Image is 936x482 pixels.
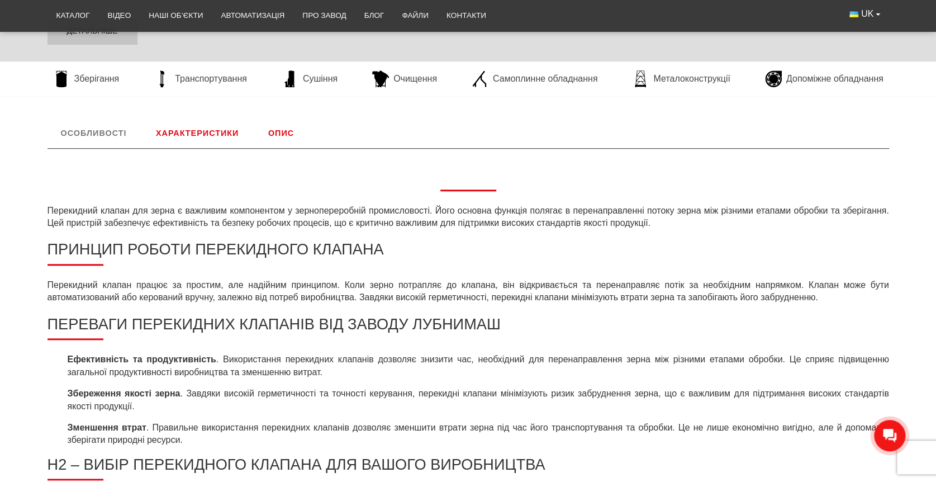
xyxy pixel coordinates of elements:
[493,73,597,85] span: Самоплинне обладнання
[47,240,889,266] h2: Принцип роботи перекидного клапана
[99,3,140,28] a: Відео
[148,70,253,87] a: Транспортування
[47,456,889,481] h2: Н2 – Вибір перекидного клапана для вашого виробництва
[47,205,889,230] p: Перекидний клапан для зерна є важливим компонентом у зернопереробній промисловості. Його основна ...
[861,8,873,20] span: UK
[47,70,125,87] a: Зберігання
[393,73,437,85] span: Очищення
[626,70,735,87] a: Металоконструкції
[255,119,307,148] a: Опис
[276,70,343,87] a: Сушіння
[140,3,212,28] a: Наші об’єкти
[849,11,858,17] img: Українська
[74,73,120,85] span: Зберігання
[466,70,603,87] a: Самоплинне обладнання
[840,3,889,25] button: UK
[47,119,140,148] a: Особливості
[142,119,252,148] a: Характеристики
[68,423,146,432] strong: Зменшення втрат
[47,279,889,304] p: Перекидний клапан працює за простим, але надійним принципом. Коли зерно потрапляє до клапана, він...
[393,3,438,28] a: Файли
[63,388,889,413] li: . Завдяки високій герметичності та точності керування, перекидні клапани мінімізують ризик забруд...
[212,3,293,28] a: Автоматизація
[355,3,393,28] a: Блог
[175,73,247,85] span: Транспортування
[68,389,180,398] strong: Збереження якості зерна
[47,3,99,28] a: Каталог
[63,422,889,447] li: . Правильне використання перекидних клапанів дозволяє зменшити втрати зерна під час його транспор...
[759,70,889,87] a: Допоміжне обладнання
[63,353,889,379] li: . Використання перекидних клапанів дозволяє знизити час, необхідний для перенаправлення зерна між...
[47,315,889,341] h2: Переваги перекидних клапанів від заводу Лубнимаш
[293,3,355,28] a: Про завод
[653,73,730,85] span: Металоконструкції
[68,355,216,364] strong: Ефективність та продуктивність
[303,73,338,85] span: Сушіння
[786,73,883,85] span: Допоміжне обладнання
[367,70,443,87] a: Очищення
[438,3,495,28] a: Контакти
